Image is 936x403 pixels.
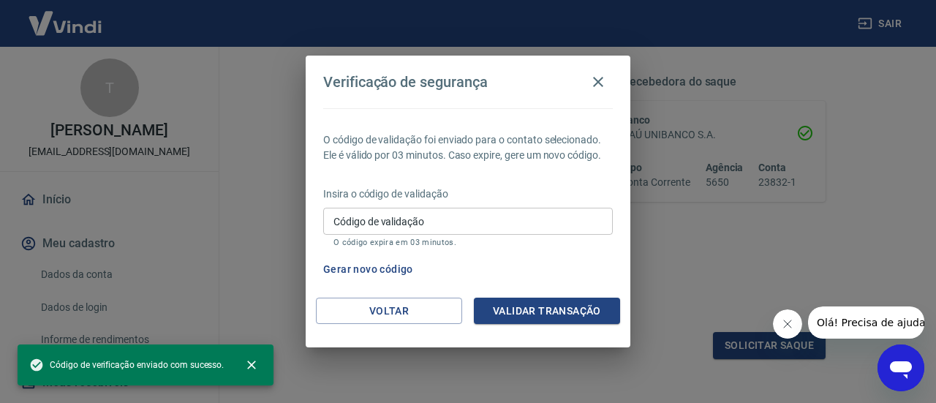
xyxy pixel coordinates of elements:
iframe: Fechar mensagem [773,309,802,339]
span: Olá! Precisa de ajuda? [9,10,123,22]
iframe: Mensagem da empresa [808,306,924,339]
iframe: Botão para abrir a janela de mensagens [877,344,924,391]
button: Validar transação [474,298,620,325]
button: Voltar [316,298,462,325]
button: Gerar novo código [317,256,419,283]
button: close [235,349,268,381]
h4: Verificação de segurança [323,73,488,91]
p: O código expira em 03 minutos. [333,238,603,247]
span: Código de verificação enviado com sucesso. [29,358,224,372]
p: Insira o código de validação [323,187,613,202]
p: O código de validação foi enviado para o contato selecionado. Ele é válido por 03 minutos. Caso e... [323,132,613,163]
